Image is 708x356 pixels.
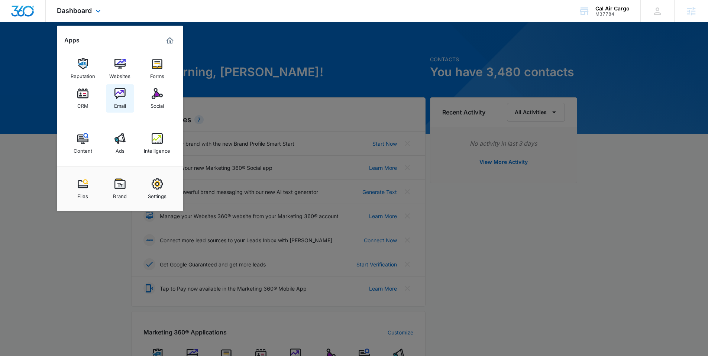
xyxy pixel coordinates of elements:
div: Files [77,190,88,199]
div: account id [595,12,630,17]
a: Brand [106,175,134,203]
div: Websites [109,69,130,79]
a: Reputation [69,55,97,83]
div: Email [114,99,126,109]
div: Ads [116,144,125,154]
div: Intelligence [144,144,170,154]
a: Files [69,175,97,203]
a: Social [143,84,171,113]
div: Forms [150,69,164,79]
a: Websites [106,55,134,83]
div: Social [151,99,164,109]
a: Email [106,84,134,113]
h2: Apps [64,37,80,44]
div: Reputation [71,69,95,79]
a: Ads [106,129,134,158]
span: Dashboard [57,7,92,14]
a: Marketing 360® Dashboard [164,35,176,46]
a: Intelligence [143,129,171,158]
div: account name [595,6,630,12]
div: Brand [113,190,127,199]
div: Settings [148,190,167,199]
a: Content [69,129,97,158]
a: Settings [143,175,171,203]
a: CRM [69,84,97,113]
div: CRM [77,99,88,109]
a: Forms [143,55,171,83]
div: Content [74,144,92,154]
